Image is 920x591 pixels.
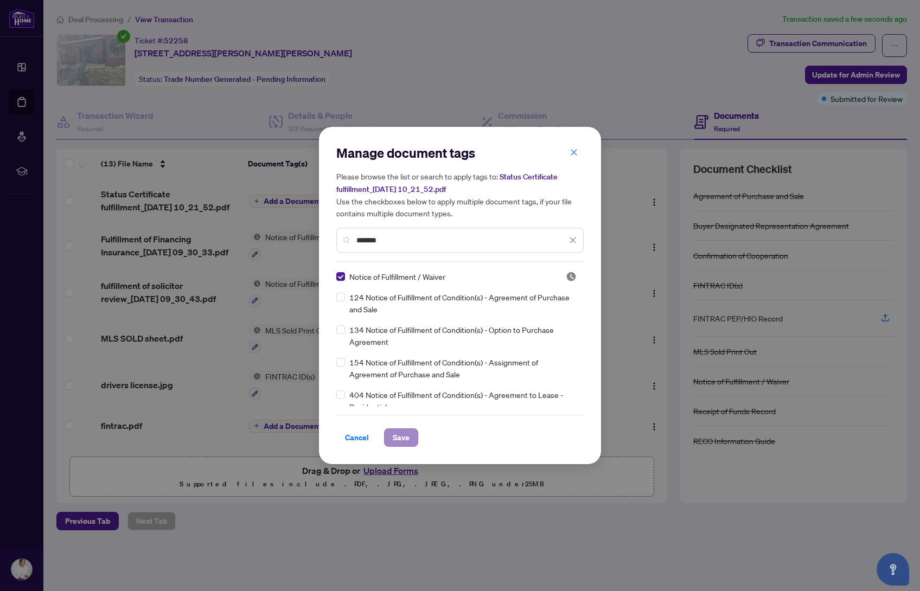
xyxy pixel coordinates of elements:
span: Save [393,429,410,446]
span: close [569,236,577,244]
h2: Manage document tags [336,144,584,162]
span: close [570,149,578,156]
span: Notice of Fulfillment / Waiver [349,271,445,282]
span: 124 Notice of Fulfillment of Condition(s) - Agreement of Purchase and Sale [349,291,577,315]
span: 134 Notice of Fulfillment of Condition(s) - Option to Purchase Agreement [349,324,577,348]
button: Cancel [336,428,378,447]
span: Cancel [345,429,369,446]
img: status [566,271,577,282]
span: 404 Notice of Fulfillment of Condition(s) - Agreement to Lease - Residential [349,389,577,413]
span: Pending Review [566,271,577,282]
button: Open asap [877,553,909,586]
span: 154 Notice of Fulfillment of Condition(s) - Assignment of Agreement of Purchase and Sale [349,356,577,380]
h5: Please browse the list or search to apply tags to: Use the checkboxes below to apply multiple doc... [336,170,584,219]
button: Save [384,428,418,447]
